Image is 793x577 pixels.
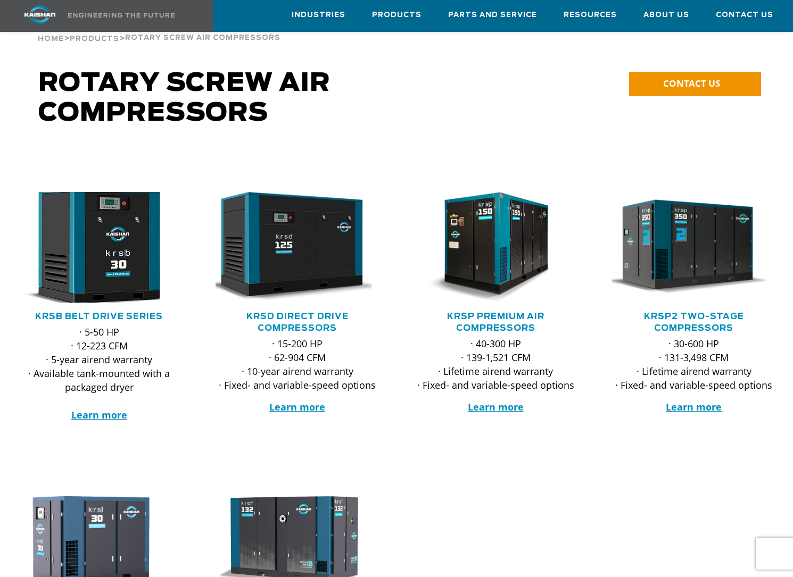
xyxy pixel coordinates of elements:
[447,312,544,332] a: KRSP Premium Air Compressors
[666,400,722,413] a: Learn more
[70,34,119,43] a: Products
[468,400,524,413] a: Learn more
[414,337,578,392] p: · 40-300 HP · 139-1,521 CFM · Lifetime airend warranty · Fixed- and variable-speed options
[70,36,119,43] span: Products
[643,1,689,29] a: About Us
[612,192,777,303] div: krsp350
[716,1,773,29] a: Contact Us
[68,13,175,18] img: Engineering the future
[372,9,422,21] span: Products
[612,337,777,392] p: · 30-600 HP · 131-3,498 CFM · Lifetime airend warranty · Fixed- and variable-speed options
[125,35,280,41] span: Rotary Screw Air Compressors
[38,36,64,43] span: Home
[564,1,617,29] a: Resources
[292,1,345,29] a: Industries
[564,9,617,21] span: Resources
[38,71,331,126] span: Rotary Screw Air Compressors
[644,312,744,332] a: KRSP2 Two-Stage Compressors
[406,192,570,303] img: krsp150
[35,312,163,321] a: KRSB Belt Drive Series
[643,9,689,21] span: About Us
[1,187,182,308] img: krsb30
[604,192,769,303] img: krsp350
[208,192,372,303] img: krsd125
[448,1,537,29] a: Parts and Service
[448,9,537,21] span: Parts and Service
[292,9,345,21] span: Industries
[71,408,127,421] a: Learn more
[17,192,181,303] div: krsb30
[716,9,773,21] span: Contact Us
[246,312,349,332] a: KRSD Direct Drive Compressors
[216,337,380,392] p: · 15-200 HP · 62-904 CFM · 10-year airend warranty · Fixed- and variable-speed options
[372,1,422,29] a: Products
[629,72,761,96] a: CONTACT US
[414,192,578,303] div: krsp150
[17,325,181,422] p: · 5-50 HP · 12-223 CFM · 5-year airend warranty · Available tank-mounted with a packaged dryer
[663,77,720,89] span: CONTACT US
[216,192,380,303] div: krsd125
[269,400,325,413] a: Learn more
[38,34,64,43] a: Home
